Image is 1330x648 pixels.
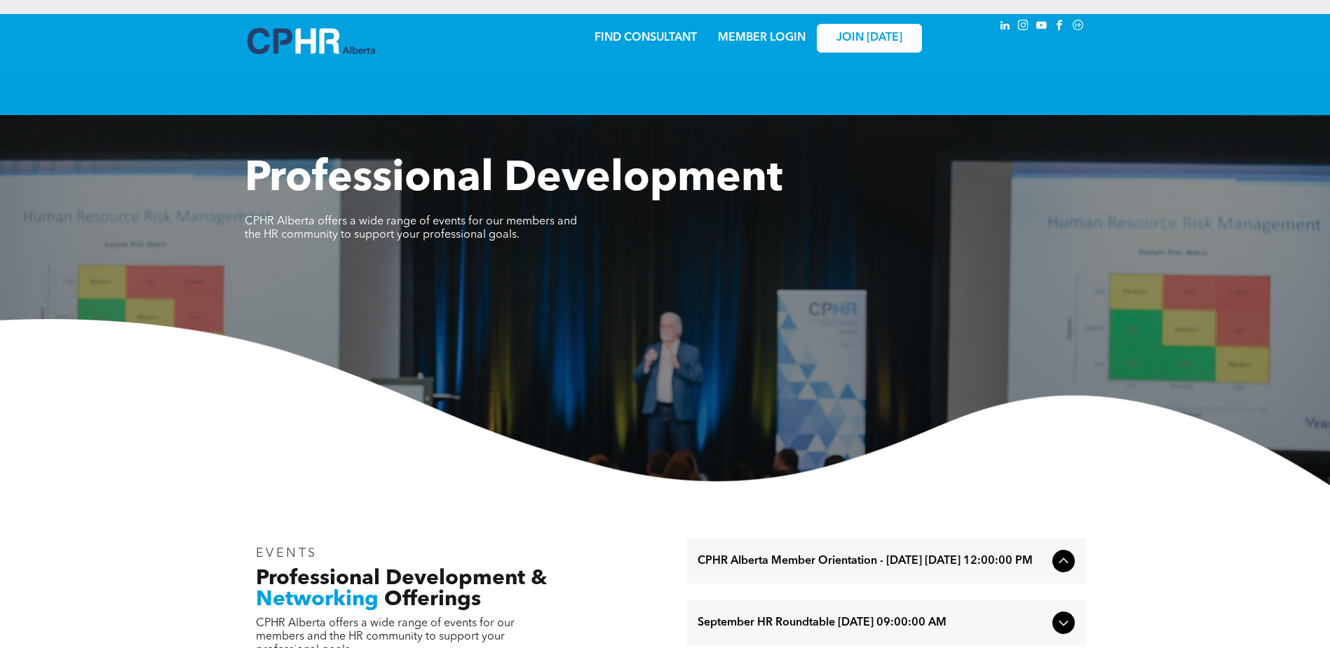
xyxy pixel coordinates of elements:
[698,616,1047,630] span: September HR Roundtable [DATE] 09:00:00 AM
[384,589,481,610] span: Offerings
[718,32,806,43] a: MEMBER LOGIN
[698,555,1047,568] span: CPHR Alberta Member Orientation - [DATE] [DATE] 12:00:00 PM
[245,216,577,241] span: CPHR Alberta offers a wide range of events for our members and the HR community to support your p...
[247,28,375,54] img: A blue and white logo for cp alberta
[256,568,547,589] span: Professional Development &
[1071,18,1086,36] a: Social network
[1016,18,1031,36] a: instagram
[595,32,697,43] a: FIND CONSULTANT
[256,547,318,560] span: EVENTS
[998,18,1013,36] a: linkedin
[245,158,782,201] span: Professional Development
[1052,18,1068,36] a: facebook
[256,589,379,610] span: Networking
[1034,18,1050,36] a: youtube
[817,24,922,53] a: JOIN [DATE]
[836,32,902,45] span: JOIN [DATE]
